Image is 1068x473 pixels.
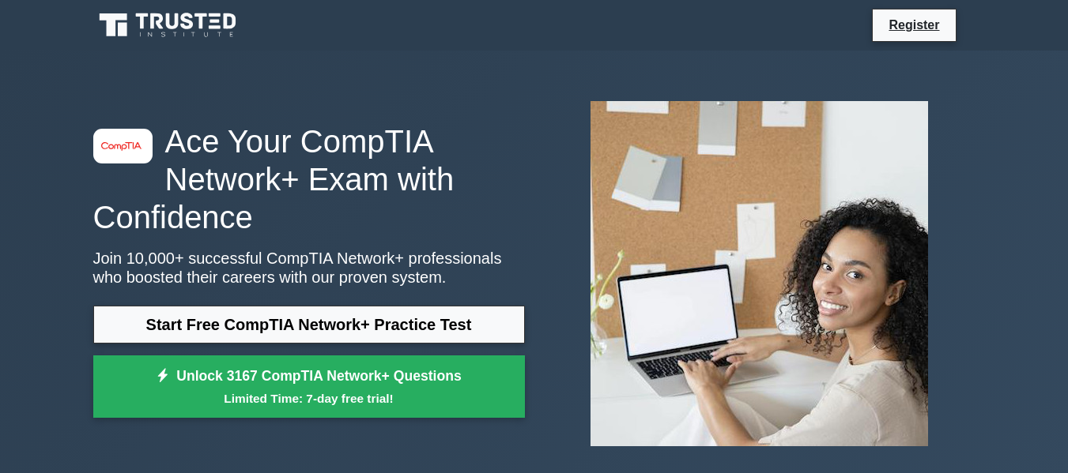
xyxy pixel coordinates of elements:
a: Register [879,15,949,35]
a: Start Free CompTIA Network+ Practice Test [93,306,525,343]
small: Limited Time: 7-day free trial! [113,389,505,407]
h1: Ace Your CompTIA Network+ Exam with Confidence [93,122,525,236]
a: Unlock 3167 CompTIA Network+ QuestionsLimited Time: 7-day free trial! [93,355,525,419]
p: Join 10,000+ successful CompTIA Network+ professionals who boosted their careers with our proven ... [93,249,525,287]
